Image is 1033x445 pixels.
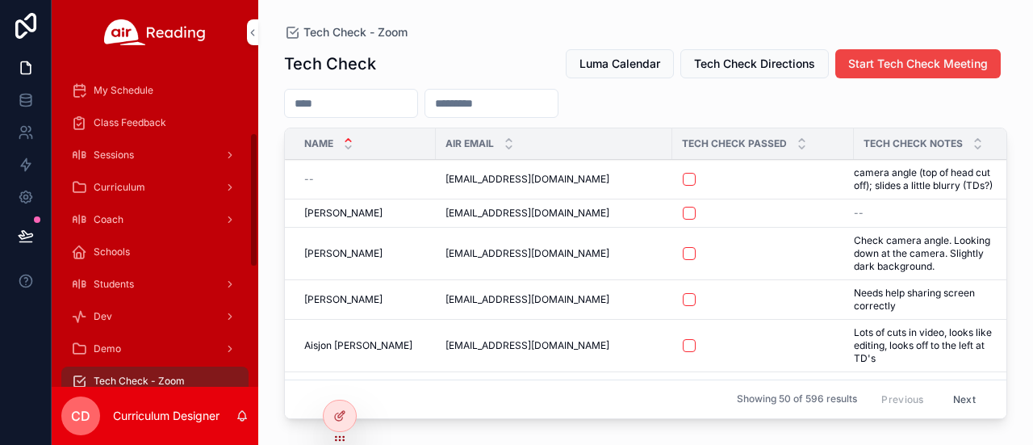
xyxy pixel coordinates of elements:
a: camera angle (top of head cut off); slides a little blurry (TDs?) [854,166,998,192]
a: [EMAIL_ADDRESS][DOMAIN_NAME] [445,173,663,186]
a: Check camera angle. Looking down at the camera. Slightly dark background. [854,234,998,273]
span: Tech Check - Zoom [94,375,185,388]
span: Showing 50 of 596 results [737,393,857,406]
button: Luma Calendar [566,49,674,78]
span: [EMAIL_ADDRESS][DOMAIN_NAME] [445,207,609,220]
a: Schools [61,237,249,267]
span: -- [854,207,864,220]
span: Curriculum [94,181,145,194]
div: scrollable content [52,65,258,387]
button: Next [942,387,987,412]
a: -- [854,207,998,220]
span: Aisjon [PERSON_NAME] [304,339,412,352]
span: CD [71,406,90,426]
img: App logo [104,19,206,45]
span: Tech Check Directions [694,56,815,72]
span: Air Email [445,137,494,150]
span: Schools [94,246,130,258]
a: [EMAIL_ADDRESS][DOMAIN_NAME] [445,207,663,220]
span: Tech Check - Zoom [303,24,408,40]
span: Start Tech Check Meeting [848,56,988,72]
span: -- [304,173,314,186]
h1: Tech Check [284,52,376,75]
span: Tech Check Passed [682,137,787,150]
span: [EMAIL_ADDRESS][DOMAIN_NAME] [445,247,609,260]
span: Demo [94,342,121,355]
a: [PERSON_NAME] [304,293,426,306]
span: [PERSON_NAME] [304,247,383,260]
span: Class Feedback [94,116,166,129]
a: [EMAIL_ADDRESS][DOMAIN_NAME] [445,293,663,306]
span: Luma Calendar [579,56,660,72]
a: Students [61,270,249,299]
p: Curriculum Designer [113,408,220,424]
span: Students [94,278,134,291]
button: Tech Check Directions [680,49,829,78]
span: Name [304,137,333,150]
a: My Schedule [61,76,249,105]
a: [EMAIL_ADDRESS][DOMAIN_NAME] [445,247,663,260]
button: Start Tech Check Meeting [835,49,1001,78]
a: [PERSON_NAME] [304,207,426,220]
a: Demo [61,334,249,363]
span: Sessions [94,149,134,162]
a: Curriculum [61,173,249,202]
a: Needs help sharing screen correctly [854,287,998,313]
a: Tech Check - Zoom [284,24,408,40]
a: Lots of cuts in video, looks like editing, looks off to the left at TD's [854,326,998,365]
a: -- [304,173,426,186]
span: [PERSON_NAME] [304,207,383,220]
a: Dev [61,302,249,331]
span: Tech Check Notes [864,137,963,150]
a: Tech Check - Zoom [61,367,249,396]
span: Coach [94,213,123,226]
span: My Schedule [94,84,153,97]
span: [EMAIL_ADDRESS][DOMAIN_NAME] [445,173,609,186]
a: Sessions [61,141,249,170]
a: Coach [61,205,249,234]
span: [PERSON_NAME] [304,293,383,306]
a: Set-up: good Zoom: can see the desktop [854,379,998,418]
span: [EMAIL_ADDRESS][DOMAIN_NAME] [445,293,609,306]
a: [EMAIL_ADDRESS][DOMAIN_NAME] [445,339,663,352]
a: Class Feedback [61,108,249,137]
span: [EMAIL_ADDRESS][DOMAIN_NAME] [445,339,609,352]
span: Dev [94,310,112,323]
a: [PERSON_NAME] [304,247,426,260]
a: Aisjon [PERSON_NAME] [304,339,426,352]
